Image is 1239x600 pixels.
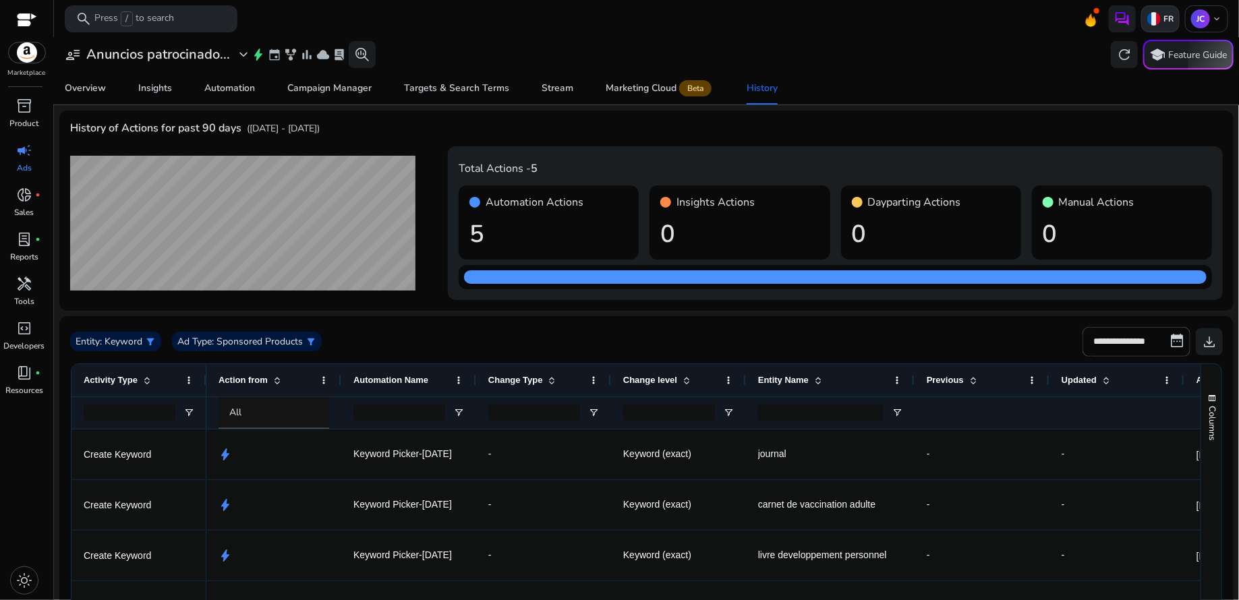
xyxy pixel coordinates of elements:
[177,334,212,349] p: Ad Type
[927,448,930,459] span: -
[892,407,902,418] button: Open Filter Menu
[623,549,691,560] span: Keyword (exact)
[353,541,452,569] span: Keyword Picker-[DATE]
[488,499,492,510] span: -
[927,549,930,560] span: -
[723,407,734,418] button: Open Filter Menu
[70,122,241,135] h4: History of Actions for past 90 days
[758,375,809,385] span: Entity Name
[623,404,715,421] input: Change level Filter Input
[1062,375,1097,385] span: Updated
[16,142,32,158] span: campaign
[65,47,81,63] span: user_attributes
[453,407,464,418] button: Open Filter Menu
[14,295,34,307] p: Tools
[219,549,232,562] span: bolt
[84,491,194,519] p: Create Keyword
[1196,328,1223,355] button: download
[65,84,106,93] div: Overview
[204,84,255,93] div: Automation
[353,404,445,421] input: Automation Name Filter Input
[354,47,370,63] span: search_insights
[84,441,194,469] p: Create Keyword
[16,98,32,114] span: inventory_2
[16,276,32,292] span: handyman
[284,48,297,61] span: family_history
[1143,40,1234,69] button: schoolFeature Guide
[1062,499,1065,510] span: -
[542,84,573,93] div: Stream
[100,334,142,349] p: : Keyword
[229,406,241,419] span: All
[76,334,100,349] p: Entity
[212,334,303,349] p: : Sponsored Products
[927,375,964,385] span: Previous
[623,375,677,385] span: Change level
[316,48,330,61] span: cloud
[1211,13,1222,24] span: keyboard_arrow_down
[9,42,45,63] img: amazon.svg
[5,384,43,396] p: Resources
[16,365,32,381] span: book_4
[300,48,314,61] span: bar_chart
[4,340,45,352] p: Developers
[16,231,32,247] span: lab_profile
[145,336,156,347] span: filter_alt
[758,499,875,510] span: carnet de vaccination adulte
[16,187,32,203] span: donut_small
[1116,47,1132,63] span: refresh
[1062,549,1065,560] span: -
[404,84,509,93] div: Targets & Search Terms
[84,375,138,385] span: Activity Type
[247,121,320,136] p: ([DATE] - [DATE])
[84,542,194,570] p: Create Keyword
[121,11,133,26] span: /
[333,48,346,61] span: lab_profile
[16,572,32,589] span: light_mode
[1161,13,1174,24] p: FR
[531,161,538,176] b: 5
[488,549,492,560] span: -
[486,196,583,209] h4: Automation Actions
[1147,12,1161,26] img: fr.svg
[138,84,172,93] div: Insights
[8,68,46,78] p: Marketplace
[1150,47,1166,63] span: school
[35,192,40,198] span: fiber_manual_record
[17,162,32,174] p: Ads
[349,41,376,68] button: search_insights
[353,491,452,518] span: Keyword Picker-[DATE]
[10,117,39,129] p: Product
[10,251,38,263] p: Reports
[353,375,428,385] span: Automation Name
[852,220,1010,249] h1: 0
[660,220,819,249] h1: 0
[252,48,265,61] span: bolt
[488,448,492,459] span: -
[353,440,452,468] span: Keyword Picker-[DATE]
[1111,41,1138,68] button: refresh
[758,549,887,560] span: livre developpement personnel
[758,404,884,421] input: Entity Name Filter Input
[488,375,543,385] span: Change Type
[1169,49,1228,62] p: Feature Guide
[1206,406,1218,440] span: Columns
[469,220,628,249] h1: 5
[623,448,691,459] span: Keyword (exact)
[623,499,691,510] span: Keyword (exact)
[15,206,34,218] p: Sales
[306,336,316,347] span: filter_alt
[94,11,174,26] p: Press to search
[679,80,712,96] span: Beta
[219,498,232,512] span: bolt
[219,448,232,461] span: bolt
[758,448,786,459] span: journal
[35,237,40,242] span: fiber_manual_record
[747,84,778,93] div: History
[868,196,961,209] h4: Dayparting Actions
[1201,334,1217,350] span: download
[183,407,194,418] button: Open Filter Menu
[16,320,32,336] span: code_blocks
[1062,448,1065,459] span: -
[927,499,930,510] span: -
